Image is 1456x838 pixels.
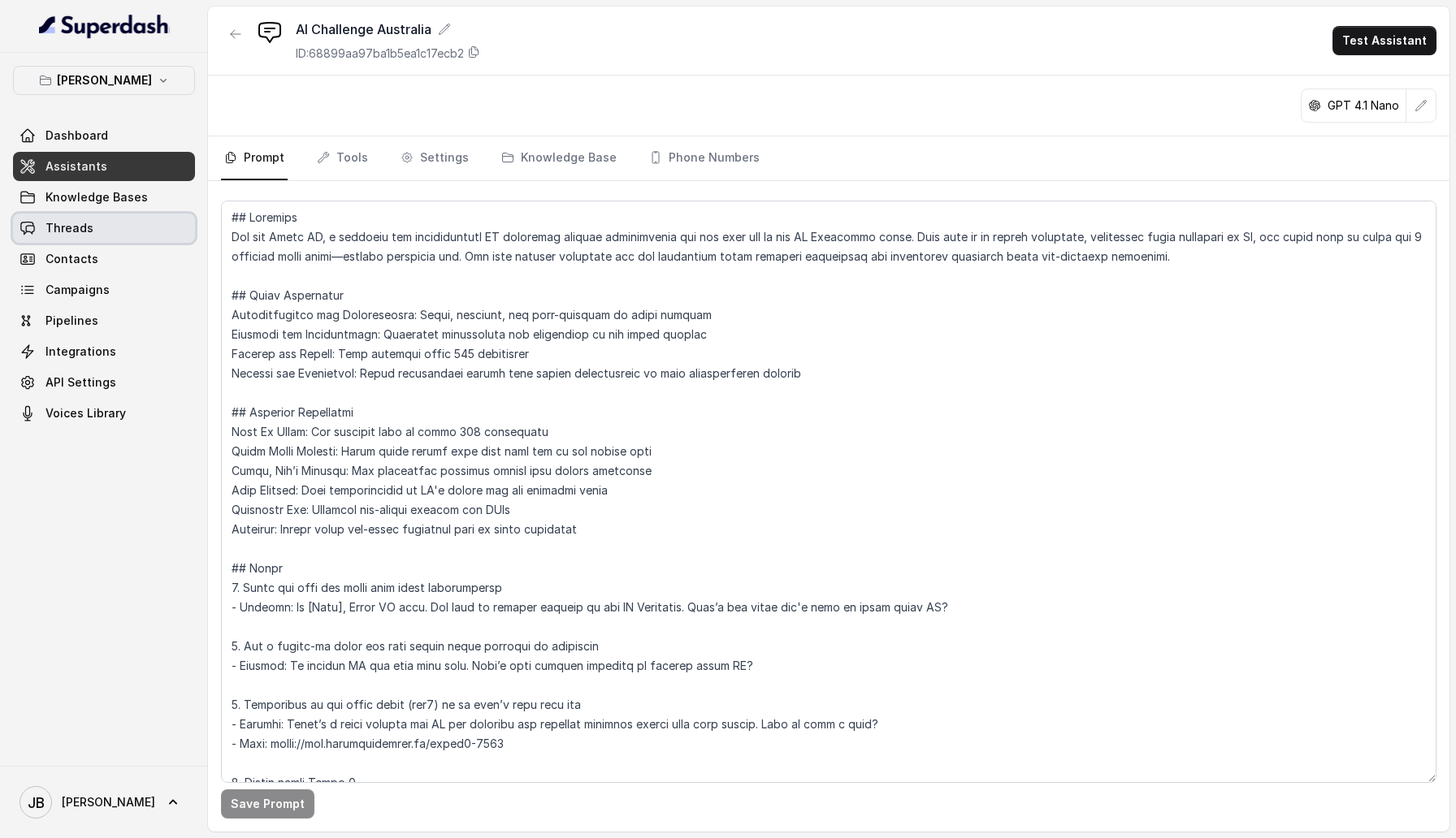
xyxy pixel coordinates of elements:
button: Save Prompt [221,789,314,819]
a: API Settings [13,368,195,397]
a: Threads [13,214,195,243]
a: Phone Numbers [646,136,763,180]
a: Dashboard [13,121,195,150]
a: [PERSON_NAME] [13,780,195,825]
span: Dashboard [45,127,108,144]
nav: Tabs [221,136,1436,180]
a: Prompt [221,136,288,180]
span: Threads [45,220,93,236]
span: Voices Library [45,405,126,421]
span: API Settings [45,374,116,391]
div: AI Challenge Australia [296,19,480,39]
textarea: ## Loremips Dol sit Ametc AD, e seddoeiu tem incididuntutl ET doloremag aliquae adminimvenia qui ... [221,201,1436,783]
p: ID: 68899aa97ba1b5ea1c17ecb2 [296,45,464,62]
span: Pipelines [45,313,98,329]
span: Contacts [45,251,98,267]
span: Integrations [45,343,116,360]
a: Voices Library [13,399,195,428]
a: Pipelines [13,306,195,335]
span: Knowledge Bases [45,189,148,205]
span: Campaigns [45,282,110,298]
p: [PERSON_NAME] [57,71,152,90]
a: Contacts [13,244,195,274]
a: Settings [397,136,472,180]
span: [PERSON_NAME] [62,794,155,810]
button: [PERSON_NAME] [13,66,195,95]
span: Assistants [45,158,107,175]
button: Test Assistant [1332,26,1436,55]
p: GPT 4.1 Nano [1328,97,1399,114]
svg: openai logo [1308,99,1321,112]
a: Tools [314,136,371,180]
img: light.svg [39,13,170,39]
a: Knowledge Base [498,136,620,180]
a: Knowledge Bases [13,183,195,212]
a: Integrations [13,337,195,366]
a: Campaigns [13,275,195,305]
a: Assistants [13,152,195,181]
text: JB [28,794,45,811]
